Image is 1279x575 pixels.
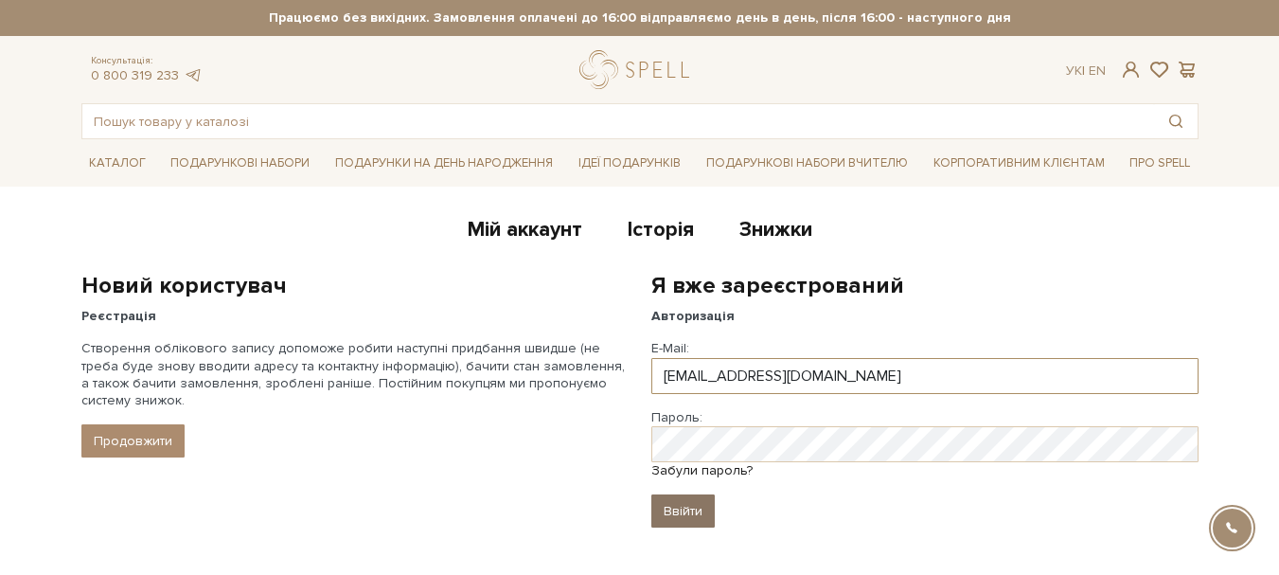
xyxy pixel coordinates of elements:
a: 0 800 319 233 [91,67,179,83]
a: En [1089,63,1106,79]
h2: Я вже зареєстрований [651,271,1199,300]
span: | [1082,63,1085,79]
a: Подарункові набори Вчителю [699,147,915,179]
label: E-Mail: [651,340,689,357]
input: Пошук товару у каталозі [82,104,1154,138]
a: Історія [628,217,694,248]
span: Консультація: [91,55,203,67]
p: Створення облікового запису допоможе робити наступні придбання швидше (не треба буде знову вводит... [81,340,629,409]
a: Про Spell [1122,149,1198,178]
a: Корпоративним клієнтам [926,149,1112,178]
a: Каталог [81,149,153,178]
a: Знижки [739,217,812,248]
input: E-Mail: [651,358,1199,394]
h2: Новий користувач [81,271,629,300]
a: logo [579,50,698,89]
strong: Реєстрація [81,308,156,324]
strong: Працюємо без вихідних. Замовлення оплачені до 16:00 відправляємо день в день, після 16:00 - насту... [81,9,1199,27]
a: Подарунки на День народження [328,149,560,178]
a: Ідеї подарунків [571,149,688,178]
a: Мій аккаунт [468,217,582,248]
a: Подарункові набори [163,149,317,178]
a: Продовжити [81,424,185,458]
strong: Авторизація [651,308,735,324]
label: Пароль: [651,409,702,426]
input: Ввійти [651,494,715,528]
a: telegram [184,67,203,83]
a: Забули пароль? [651,462,753,478]
div: Ук [1066,63,1106,80]
button: Пошук товару у каталозі [1154,104,1198,138]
